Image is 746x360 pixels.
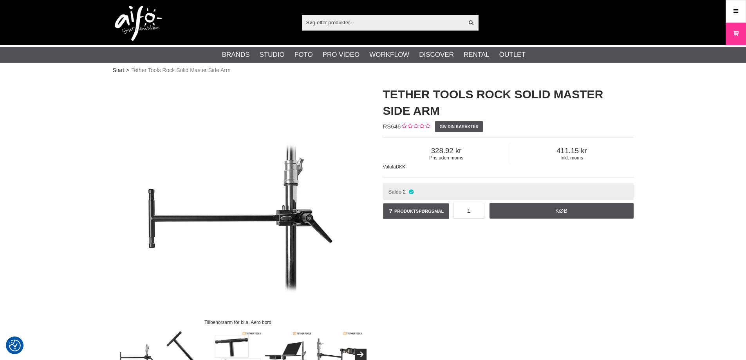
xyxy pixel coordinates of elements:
a: Brands [222,50,250,60]
i: På lager [408,189,414,195]
img: Tillbehörsarm för bl.a. Aero bord [113,78,363,329]
a: Studio [260,50,285,60]
img: logo.png [115,6,162,41]
a: Rental [464,50,490,60]
span: Pris uden moms [383,155,510,161]
h1: Tether Tools Rock Solid Master Side Arm [383,86,634,119]
a: Pro Video [323,50,359,60]
div: Kundebed&#248;mmelse: 0 [401,123,430,131]
a: Produktspørgsmål [383,203,450,219]
span: Saldo [388,189,401,195]
span: Valuta [383,164,396,170]
span: 2 [403,189,406,195]
button: Samtykkepræferencer [9,338,21,353]
span: > [126,66,129,74]
span: Tether Tools Rock Solid Master Side Arm [131,66,230,74]
span: RS646 [383,123,401,130]
span: 328.92 [383,147,510,155]
span: Inkl. moms [510,155,634,161]
a: Outlet [499,50,526,60]
a: Foto [294,50,313,60]
a: Giv din karakter [435,121,483,132]
div: Tillbehörsarm för bl.a. Aero bord [198,315,278,329]
a: Start [113,66,125,74]
a: Køb [490,203,634,219]
input: Søg efter produkter... [302,16,464,28]
a: Discover [419,50,454,60]
span: DKK [396,164,406,170]
span: 411.15 [510,147,634,155]
img: Revisit consent button [9,340,21,351]
a: Workflow [369,50,409,60]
